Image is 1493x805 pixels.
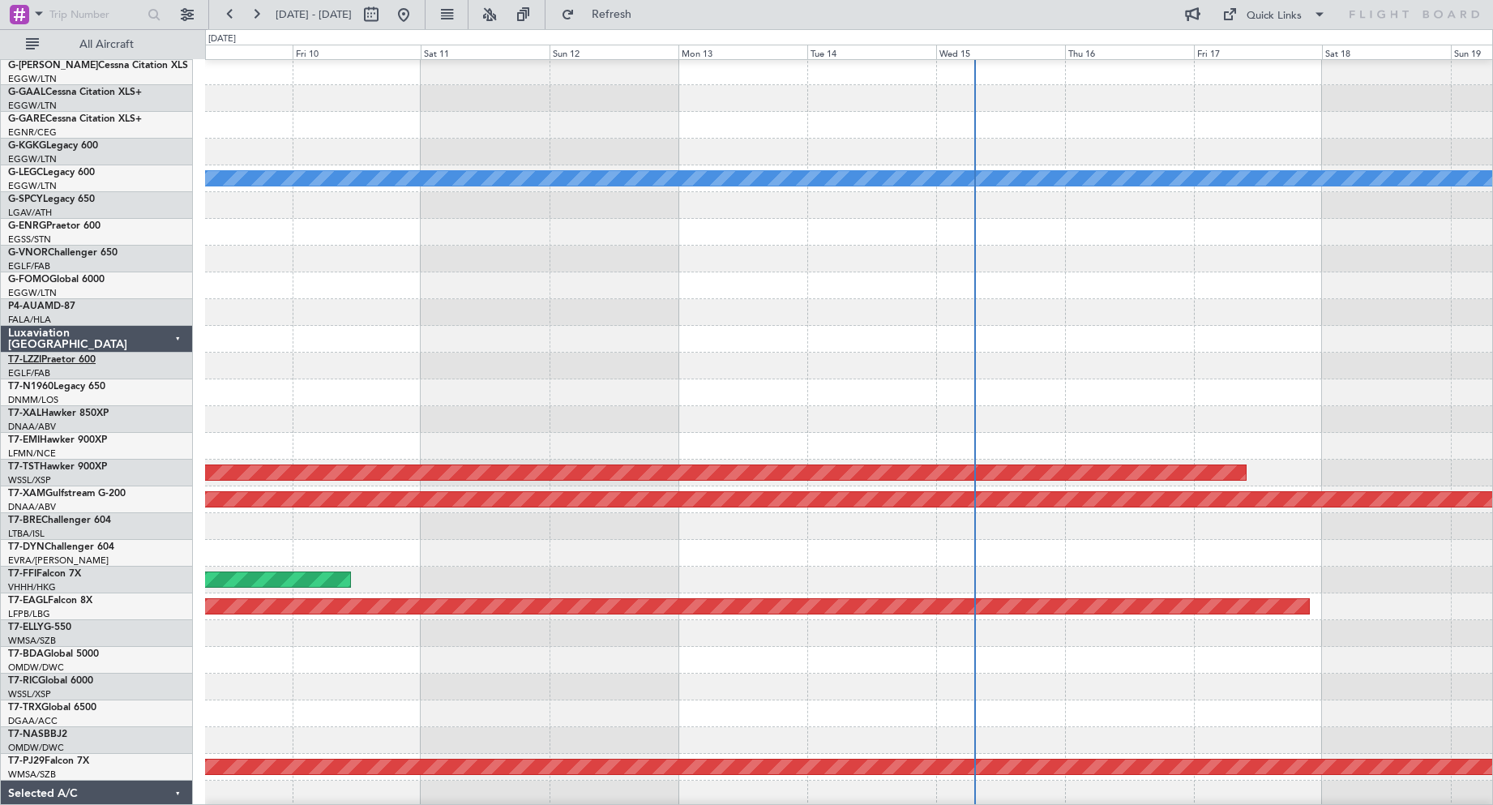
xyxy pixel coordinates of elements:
[8,287,57,299] a: EGGW/LTN
[8,248,48,258] span: G-VNOR
[8,180,57,192] a: EGGW/LTN
[8,623,44,632] span: T7-ELLY
[208,32,236,46] div: [DATE]
[8,141,46,151] span: G-KGKG
[8,153,57,165] a: EGGW/LTN
[550,45,678,59] div: Sun 12
[8,382,53,392] span: T7-N1960
[8,542,114,552] a: T7-DYNChallenger 604
[49,2,143,27] input: Trip Number
[8,367,50,379] a: EGLF/FAB
[8,756,89,766] a: T7-PJ29Falcon 7X
[8,114,142,124] a: G-GARECessna Citation XLS+
[8,703,96,713] a: T7-TRXGlobal 6500
[8,88,142,97] a: G-GAALCessna Citation XLS+
[8,275,105,285] a: G-FOMOGlobal 6000
[42,39,171,50] span: All Aircraft
[8,501,56,513] a: DNAA/ABV
[8,88,45,97] span: G-GAAL
[936,45,1065,59] div: Wed 15
[1065,45,1194,59] div: Thu 16
[276,7,352,22] span: [DATE] - [DATE]
[8,555,109,567] a: EVRA/[PERSON_NAME]
[8,221,101,231] a: G-ENRGPraetor 600
[8,542,45,552] span: T7-DYN
[8,569,81,579] a: T7-FFIFalcon 7X
[8,409,41,418] span: T7-XAL
[8,382,105,392] a: T7-N1960Legacy 650
[807,45,936,59] div: Tue 14
[293,45,421,59] div: Fri 10
[8,195,43,204] span: G-SPCY
[8,516,41,525] span: T7-BRE
[578,9,646,20] span: Refresh
[8,141,98,151] a: G-KGKGLegacy 600
[8,715,58,727] a: DGAA/ACC
[8,126,57,139] a: EGNR/CEG
[8,435,107,445] a: T7-EMIHawker 900XP
[1214,2,1334,28] button: Quick Links
[8,608,50,620] a: LFPB/LBG
[8,649,44,659] span: T7-BDA
[8,355,96,365] a: T7-LZZIPraetor 600
[164,45,293,59] div: Thu 9
[8,596,92,606] a: T7-EAGLFalcon 8X
[8,355,41,365] span: T7-LZZI
[8,635,56,647] a: WMSA/SZB
[8,447,56,460] a: LFMN/NCE
[8,649,99,659] a: T7-BDAGlobal 5000
[8,61,98,71] span: G-[PERSON_NAME]
[8,703,41,713] span: T7-TRX
[8,168,95,178] a: G-LEGCLegacy 600
[8,730,67,739] a: T7-NASBBJ2
[8,394,58,406] a: DNMM/LOS
[8,489,126,499] a: T7-XAMGulfstream G-200
[8,623,71,632] a: T7-ELLYG-550
[8,756,45,766] span: T7-PJ29
[8,233,51,246] a: EGSS/STN
[8,168,43,178] span: G-LEGC
[8,314,51,326] a: FALA/HLA
[8,516,111,525] a: T7-BREChallenger 604
[8,742,64,754] a: OMDW/DWC
[8,462,40,472] span: T7-TST
[8,569,36,579] span: T7-FFI
[1247,8,1302,24] div: Quick Links
[8,730,44,739] span: T7-NAS
[678,45,807,59] div: Mon 13
[8,248,118,258] a: G-VNORChallenger 650
[8,528,45,540] a: LTBA/ISL
[554,2,651,28] button: Refresh
[8,676,38,686] span: T7-RIC
[8,100,57,112] a: EGGW/LTN
[8,61,188,71] a: G-[PERSON_NAME]Cessna Citation XLS
[8,195,95,204] a: G-SPCYLegacy 650
[8,462,107,472] a: T7-TSTHawker 900XP
[421,45,550,59] div: Sat 11
[8,302,45,311] span: P4-AUA
[8,435,40,445] span: T7-EMI
[8,662,64,674] a: OMDW/DWC
[8,581,56,593] a: VHHH/HKG
[8,421,56,433] a: DNAA/ABV
[8,114,45,124] span: G-GARE
[1194,45,1323,59] div: Fri 17
[8,409,109,418] a: T7-XALHawker 850XP
[18,32,176,58] button: All Aircraft
[8,688,51,700] a: WSSL/XSP
[8,676,93,686] a: T7-RICGlobal 6000
[1322,45,1451,59] div: Sat 18
[8,207,52,219] a: LGAV/ATH
[8,596,48,606] span: T7-EAGL
[8,474,51,486] a: WSSL/XSP
[8,260,50,272] a: EGLF/FAB
[8,769,56,781] a: WMSA/SZB
[8,275,49,285] span: G-FOMO
[8,302,75,311] a: P4-AUAMD-87
[8,221,46,231] span: G-ENRG
[8,489,45,499] span: T7-XAM
[8,73,57,85] a: EGGW/LTN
